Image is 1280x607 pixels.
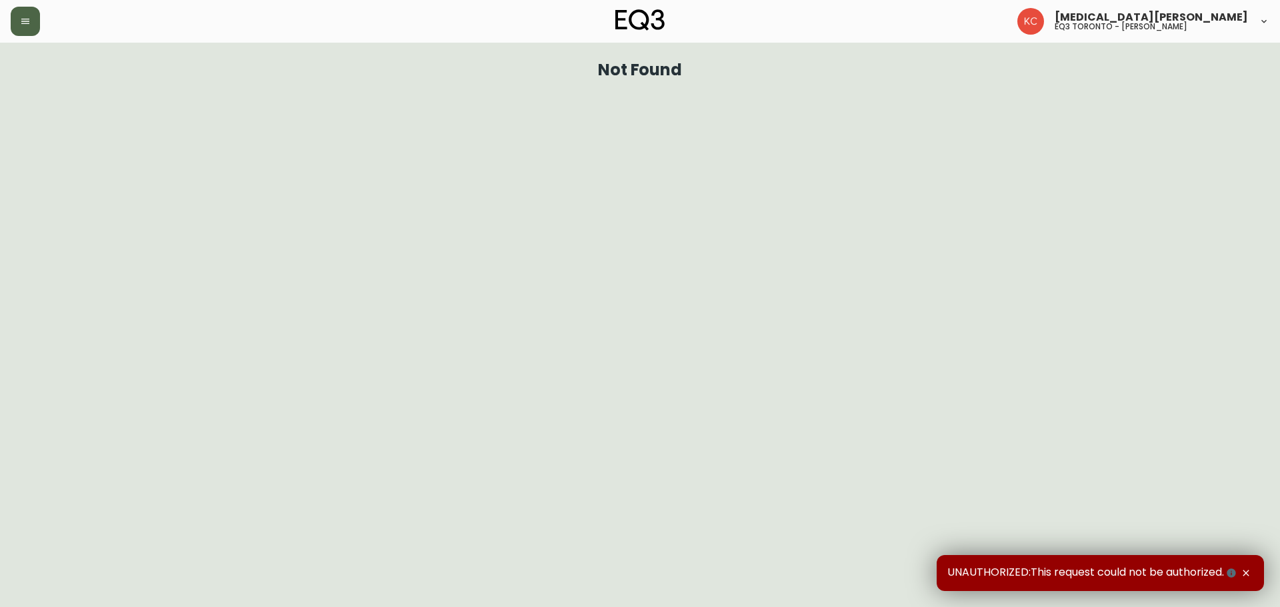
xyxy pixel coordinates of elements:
[947,566,1239,580] span: UNAUTHORIZED:This request could not be authorized.
[1055,12,1248,23] span: [MEDICAL_DATA][PERSON_NAME]
[1055,23,1187,31] h5: eq3 toronto - [PERSON_NAME]
[598,64,683,76] h1: Not Found
[1017,8,1044,35] img: 6487344ffbf0e7f3b216948508909409
[615,9,665,31] img: logo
